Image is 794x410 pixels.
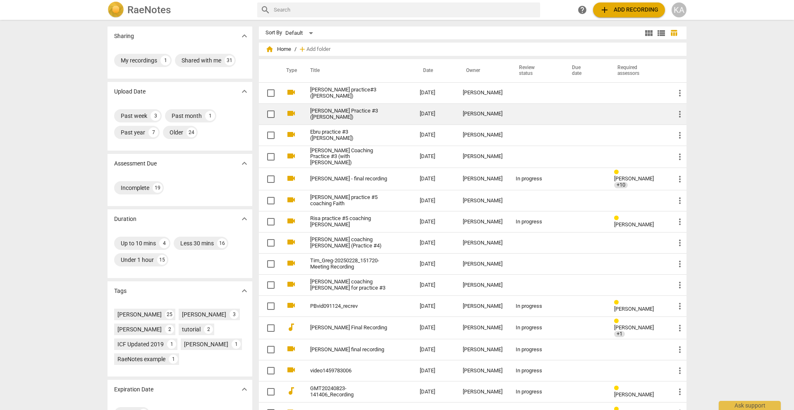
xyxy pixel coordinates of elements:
[238,213,251,225] button: Show more
[463,132,502,138] div: [PERSON_NAME]
[600,5,610,15] span: add
[600,5,658,15] span: Add recording
[675,387,685,397] span: more_vert
[413,59,456,82] th: Date
[310,279,390,291] a: [PERSON_NAME] coaching [PERSON_NAME] for practice #3
[265,30,282,36] div: Sort By
[516,325,555,331] div: In progress
[170,128,183,137] div: Older
[675,366,685,376] span: more_vert
[672,2,686,17] div: KA
[238,85,251,98] button: Show more
[286,386,296,396] span: audiotrack
[463,261,502,267] div: [PERSON_NAME]
[463,219,502,225] div: [PERSON_NAME]
[413,275,456,296] td: [DATE]
[172,112,202,120] div: Past month
[167,340,176,349] div: 1
[593,2,665,17] button: Upload
[121,128,145,137] div: Past year
[286,300,296,310] span: videocam
[675,152,685,162] span: more_vert
[310,108,390,120] a: [PERSON_NAME] Practice #3 ([PERSON_NAME])
[148,127,158,137] div: 7
[310,194,390,207] a: [PERSON_NAME] practice #5 coaching Faith
[286,344,296,354] span: videocam
[187,127,196,137] div: 24
[614,300,622,306] span: Review status: in progress
[157,255,167,265] div: 15
[184,340,228,348] div: [PERSON_NAME]
[114,159,157,168] p: Assessment Due
[509,59,562,82] th: Review status
[239,158,249,168] span: expand_more
[114,32,134,41] p: Sharing
[265,45,274,53] span: home
[121,112,147,120] div: Past week
[230,310,239,319] div: 3
[265,45,291,53] span: Home
[217,238,227,248] div: 16
[413,146,456,168] td: [DATE]
[238,157,251,170] button: Show more
[614,306,654,312] span: [PERSON_NAME]
[310,87,390,99] a: [PERSON_NAME] practice#3 ([PERSON_NAME])
[286,279,296,289] span: videocam
[114,87,146,96] p: Upload Date
[644,28,654,38] span: view_module
[675,345,685,355] span: more_vert
[675,109,685,119] span: more_vert
[310,325,390,331] a: [PERSON_NAME] Final Recording
[182,310,226,319] div: [PERSON_NAME]
[239,286,249,296] span: expand_more
[204,325,213,334] div: 2
[667,27,680,39] button: Table view
[675,174,685,184] span: more_vert
[413,381,456,403] td: [DATE]
[614,169,622,175] span: Review status: in progress
[286,195,296,205] span: videocam
[655,27,667,39] button: List view
[413,82,456,103] td: [DATE]
[286,237,296,247] span: videocam
[286,108,296,118] span: videocam
[575,2,590,17] a: Help
[286,173,296,183] span: videocam
[182,325,201,333] div: tutorial
[108,2,124,18] img: Logo
[114,215,136,223] p: Duration
[117,310,162,319] div: [PERSON_NAME]
[169,355,178,364] div: 1
[413,233,456,254] td: [DATE]
[298,45,306,53] span: add
[675,323,685,333] span: more_vert
[151,111,160,121] div: 3
[310,216,390,228] a: Risa practice #5 coaching [PERSON_NAME]
[117,340,164,348] div: ICF Updated 2019
[607,59,668,82] th: Required assessors
[643,27,655,39] button: Tile view
[675,196,685,206] span: more_vert
[310,237,390,249] a: [PERSON_NAME] coaching [PERSON_NAME] (Practice #4)
[261,5,270,15] span: search
[238,383,251,396] button: Show more
[310,347,390,353] a: [PERSON_NAME] final recording
[114,385,153,394] p: Expiration Date
[159,238,169,248] div: 4
[232,340,241,349] div: 1
[127,4,171,16] h2: RaeNotes
[300,59,413,82] th: Title
[117,355,165,363] div: RaeNotes example
[286,129,296,139] span: videocam
[238,285,251,297] button: Show more
[675,238,685,248] span: more_vert
[516,176,555,182] div: In progress
[239,31,249,41] span: expand_more
[614,182,628,188] span: +10
[614,385,622,391] span: Review status: in progress
[463,153,502,160] div: [PERSON_NAME]
[310,368,390,374] a: video1459783006
[165,310,174,319] div: 25
[413,339,456,360] td: [DATE]
[463,176,502,182] div: [PERSON_NAME]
